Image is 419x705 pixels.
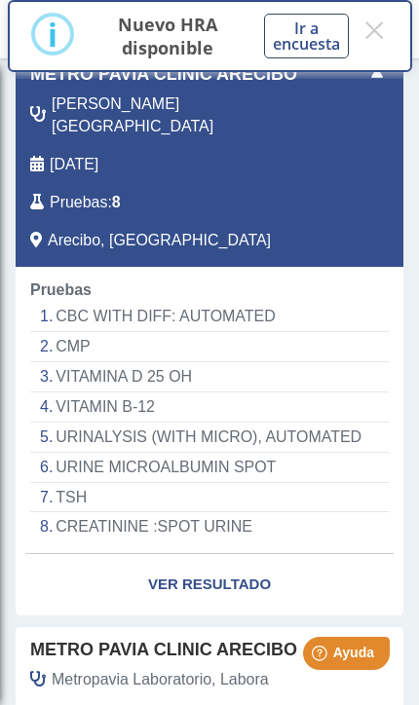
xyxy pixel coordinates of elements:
a: Ver Resultado [16,554,403,615]
b: 8 [112,194,121,210]
button: Close this dialog [361,13,388,48]
li: VITAMINA D 25 OH [30,362,389,392]
iframe: Help widget launcher [246,629,398,684]
li: VITAMIN B-12 [30,392,389,423]
p: Nuevo HRA disponible [95,13,241,59]
span: Arecibo, PR [48,229,271,252]
span: Pruebas [30,281,92,298]
span: Metro Pavia Clinic Arecibo [30,637,297,663]
li: TSH [30,483,389,513]
span: Pruebas [50,191,107,214]
span: Areizaga Montalvo, Marisol [52,93,327,139]
button: Ir a encuesta [264,14,349,58]
li: CMP [30,332,389,362]
li: CBC WITH DIFF: AUTOMATED [30,302,389,332]
span: 2025-08-07 [50,153,98,176]
span: Metropavia Laboratorio, Labora [52,668,269,691]
li: URINE MICROALBUMIN SPOT [30,453,389,483]
li: URINALYSIS (WITH MICRO), AUTOMATED [30,423,389,453]
li: CREATININE :SPOT URINE [30,512,389,541]
div: : [16,191,342,214]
